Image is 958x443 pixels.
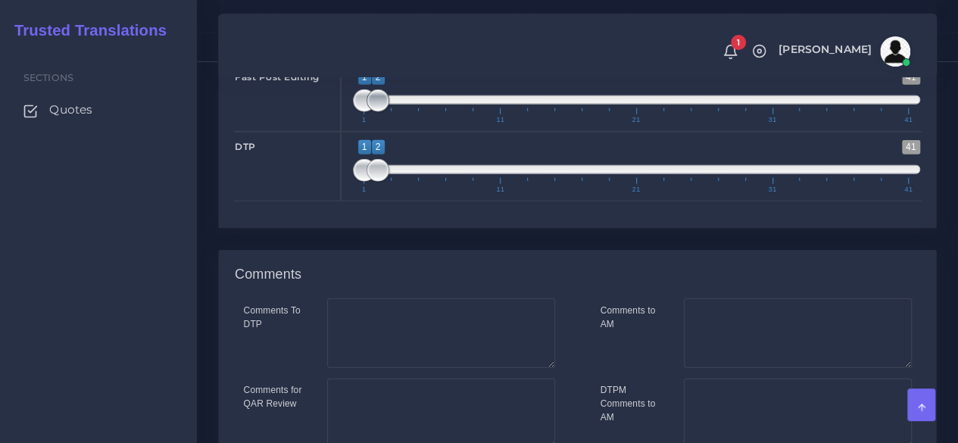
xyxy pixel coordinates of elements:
span: 1 [360,117,369,123]
label: DTPM Comments to AM [601,383,661,424]
span: Sections [23,72,73,83]
a: 1 [717,43,744,60]
h4: Comments [235,267,301,283]
span: Quotes [49,101,92,118]
strong: DTP [235,141,256,152]
a: Quotes [11,94,186,126]
a: Trusted Translations [4,18,167,43]
span: 31 [766,117,779,123]
label: Comments to AM [601,304,661,331]
span: 41 [902,70,920,85]
label: Comments To DTP [244,304,304,331]
span: 41 [902,140,920,154]
span: 11 [494,117,507,123]
strong: Fast Post Editing [235,71,320,83]
span: 1 [731,35,746,50]
span: 2 [372,140,385,154]
span: 21 [630,186,643,193]
span: 31 [766,186,779,193]
span: 2 [372,70,385,85]
span: 41 [902,186,915,193]
label: Comments for QAR Review [244,383,304,410]
img: avatar [880,36,910,67]
span: 1 [358,70,371,85]
span: 1 [360,186,369,193]
a: [PERSON_NAME]avatar [771,36,916,67]
h2: Trusted Translations [4,21,167,39]
span: 11 [494,186,507,193]
span: [PERSON_NAME] [779,44,872,55]
span: 1 [358,140,371,154]
span: 41 [902,117,915,123]
span: 21 [630,117,643,123]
